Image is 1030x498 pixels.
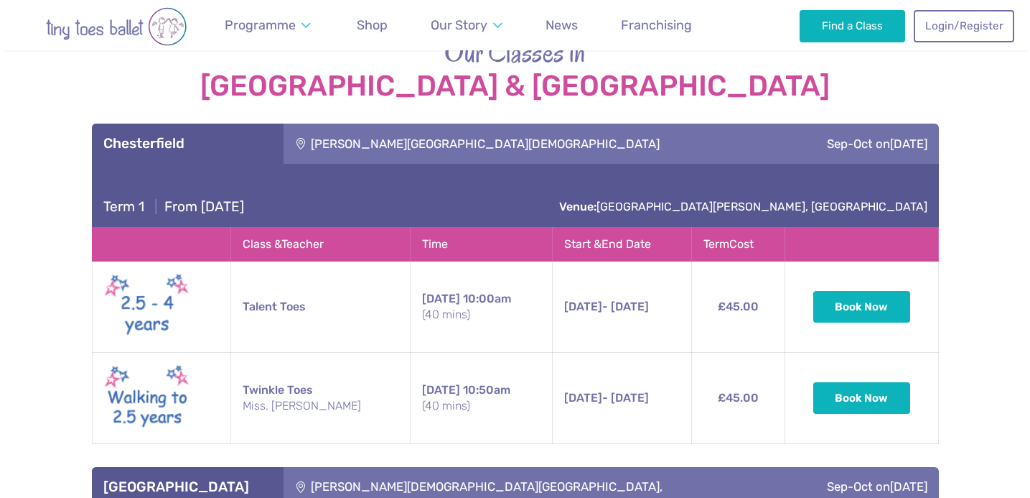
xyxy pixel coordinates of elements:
[16,7,217,46] img: tiny toes ballet
[410,353,552,444] td: 10:50am
[800,10,905,42] a: Find a Class
[422,398,540,414] small: (40 mins)
[813,382,911,414] button: Book Now
[218,9,317,42] a: Programme
[350,9,394,42] a: Shop
[692,227,785,261] th: Term Cost
[148,198,164,215] span: |
[410,227,552,261] th: Time
[552,227,691,261] th: Start & End Date
[621,17,692,32] span: Franchising
[914,10,1014,42] a: Login/Register
[692,353,785,444] td: £45.00
[559,200,927,213] a: Venue:[GEOGRAPHIC_DATA][PERSON_NAME], [GEOGRAPHIC_DATA]
[890,137,927,151] span: [DATE]
[614,9,698,42] a: Franchising
[564,300,649,313] span: - [DATE]
[559,200,596,213] strong: Venue:
[225,17,296,32] span: Programme
[103,479,272,496] h3: [GEOGRAPHIC_DATA]
[410,262,552,353] td: 10:00am
[230,227,410,261] th: Class & Teacher
[546,17,578,32] span: News
[813,291,911,323] button: Book Now
[890,479,927,494] span: [DATE]
[104,270,190,343] img: Talent toes New (May 2025)
[230,262,410,353] td: Talent Toes
[243,398,398,414] small: Miss. [PERSON_NAME]
[444,34,586,71] span: Our Classes in
[103,198,144,215] span: Term 1
[780,124,938,164] div: Sep-Oct on
[103,198,244,216] h4: From [DATE]
[104,361,190,435] img: Walking to Twinkle New (May 2025)
[230,353,410,444] td: Twinkle Toes
[422,307,540,323] small: (40 mins)
[92,70,939,102] strong: [GEOGRAPHIC_DATA] & [GEOGRAPHIC_DATA]
[564,300,602,313] span: [DATE]
[424,9,509,42] a: Our Story
[564,391,649,405] span: - [DATE]
[422,292,460,305] span: [DATE]
[564,391,602,405] span: [DATE]
[103,135,272,152] h3: Chesterfield
[692,262,785,353] td: £45.00
[422,383,460,397] span: [DATE]
[357,17,388,32] span: Shop
[539,9,584,42] a: News
[284,124,781,164] div: [PERSON_NAME][GEOGRAPHIC_DATA][DEMOGRAPHIC_DATA]
[431,17,487,32] span: Our Story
